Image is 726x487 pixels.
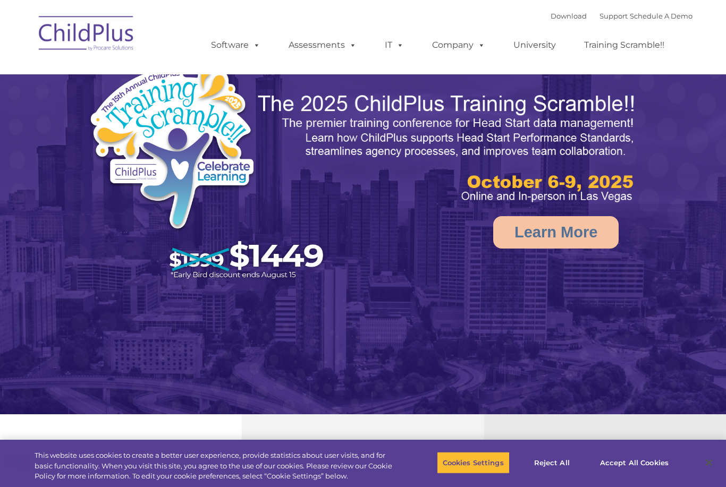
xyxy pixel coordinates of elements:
button: Cookies Settings [437,451,510,474]
button: Close [697,451,721,474]
a: Learn More [493,216,619,249]
a: Download [551,12,587,20]
a: Support [600,12,628,20]
a: Training Scramble!! [573,35,675,56]
img: ChildPlus by Procare Solutions [33,8,140,62]
a: Assessments [278,35,367,56]
div: This website uses cookies to create a better user experience, provide statistics about user visit... [35,450,399,482]
span: Phone number [148,114,193,122]
a: IT [374,35,415,56]
button: Accept All Cookies [594,451,674,474]
a: Schedule A Demo [630,12,693,20]
a: University [503,35,567,56]
span: Last name [148,70,180,78]
a: Software [200,35,271,56]
button: Reject All [519,451,585,474]
a: Company [421,35,496,56]
font: | [551,12,693,20]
